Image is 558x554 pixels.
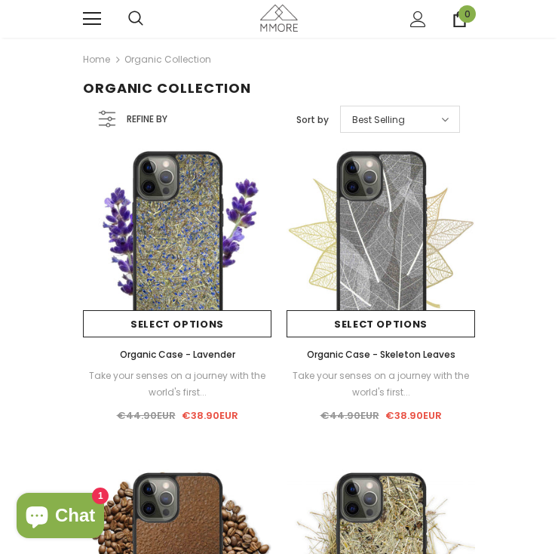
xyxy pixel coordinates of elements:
[120,348,235,361] span: Organic Case - Lavender
[320,408,379,423] span: €44.90EUR
[117,408,176,423] span: €44.90EUR
[127,111,167,128] span: Refine by
[182,408,238,423] span: €38.90EUR
[307,348,455,361] span: Organic Case - Skeleton Leaves
[260,5,298,31] img: MMORE Cases
[352,112,405,128] span: Best Selling
[458,5,476,23] span: 0
[83,51,110,69] a: Home
[83,368,271,401] div: Take your senses on a journey with the world's first...
[385,408,442,423] span: €38.90EUR
[124,53,211,66] a: Organic Collection
[287,310,475,337] a: Select options
[83,78,251,97] span: Organic Collection
[296,112,329,128] label: Sort by
[83,346,271,363] a: Organic Case - Lavender
[287,368,475,401] div: Take your senses on a journey with the world's first...
[12,493,109,542] inbox-online-store-chat: Shopify online store chat
[83,310,271,337] a: Select options
[452,11,468,27] a: 0
[287,346,475,363] a: Organic Case - Skeleton Leaves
